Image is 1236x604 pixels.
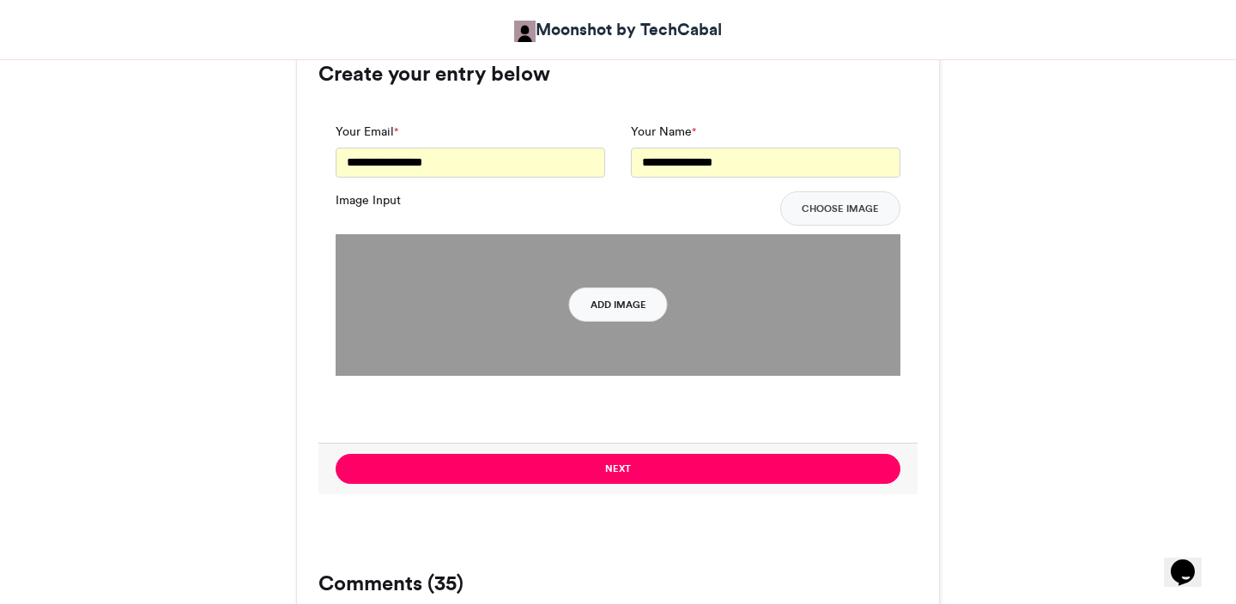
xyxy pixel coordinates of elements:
[318,63,918,84] h3: Create your entry below
[336,123,398,141] label: Your Email
[514,17,722,42] a: Moonshot by TechCabal
[569,287,668,322] button: Add Image
[336,191,401,209] label: Image Input
[318,573,918,594] h3: Comments (35)
[631,123,696,141] label: Your Name
[1164,535,1219,587] iframe: chat widget
[336,454,900,484] button: Next
[514,21,536,42] img: Moonshot by TechCabal
[780,191,900,226] button: Choose Image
